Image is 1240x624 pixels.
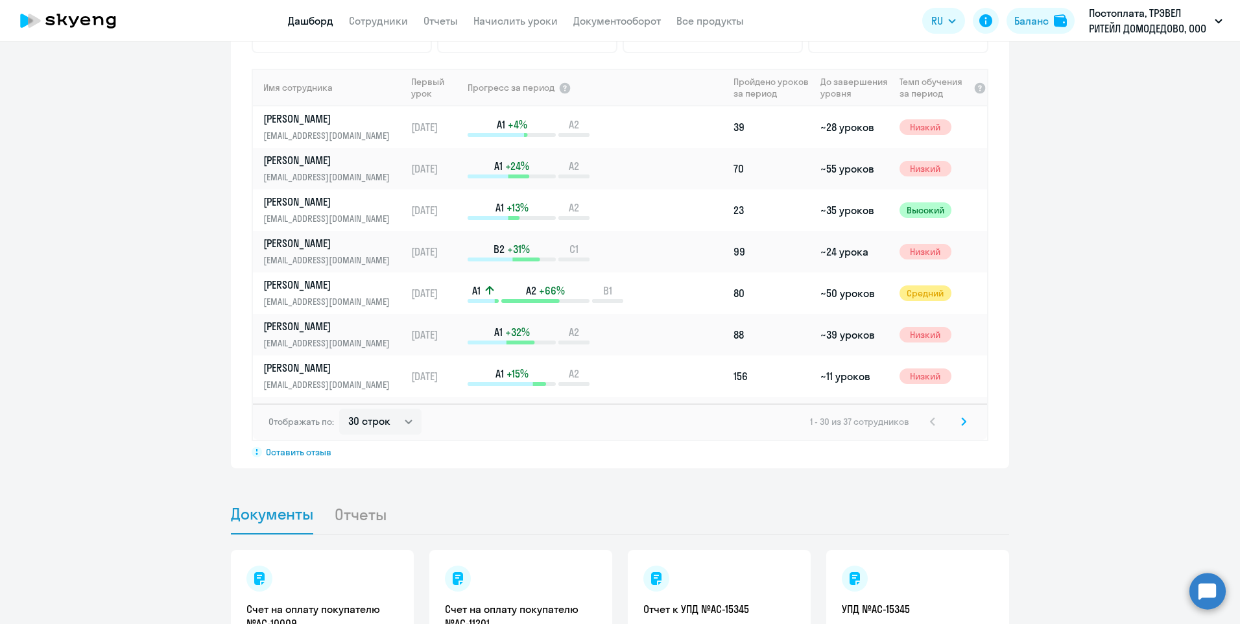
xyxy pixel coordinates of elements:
td: 70 [728,148,815,189]
p: [EMAIL_ADDRESS][DOMAIN_NAME] [263,253,397,267]
button: Постоплата, ТРЭВЕЛ РИТЕЙЛ ДОМОДЕДОВО, ООО [1082,5,1229,36]
td: 75 [728,397,815,438]
span: Отображать по: [268,416,334,427]
span: A1 [497,117,505,132]
p: [PERSON_NAME] [263,236,397,250]
td: ~11 уроков [815,355,894,397]
span: C1 [569,242,578,256]
td: 80 [728,272,815,314]
td: 99 [728,231,815,272]
span: +32% [505,325,530,339]
span: B2 [494,242,505,256]
span: +15% [507,366,529,381]
span: RU [931,13,943,29]
td: ~39 уроков [815,314,894,355]
span: A2 [569,117,579,132]
p: [EMAIL_ADDRESS][DOMAIN_NAME] [263,294,397,309]
td: ~55 уроков [815,148,894,189]
p: [PERSON_NAME] [263,278,397,292]
span: A1 [494,325,503,339]
span: A1 [495,366,504,381]
a: Отчеты [423,14,458,27]
p: [EMAIL_ADDRESS][DOMAIN_NAME] [263,128,397,143]
span: A1 [495,200,504,215]
td: 39 [728,106,815,148]
span: Высокий [900,202,951,218]
span: A1 [472,283,481,298]
p: [EMAIL_ADDRESS][DOMAIN_NAME] [263,378,397,392]
span: +24% [505,159,529,173]
td: ~35 уроков [815,189,894,231]
a: [PERSON_NAME][EMAIL_ADDRESS][DOMAIN_NAME] [263,112,405,143]
span: Низкий [900,244,951,259]
span: +13% [507,200,529,215]
span: Низкий [900,119,951,135]
td: [DATE] [406,272,466,314]
a: Начислить уроки [473,14,558,27]
td: [DATE] [406,148,466,189]
span: Низкий [900,327,951,342]
p: [PERSON_NAME] [263,112,397,126]
span: A1 [494,159,503,173]
td: [DATE] [406,397,466,438]
span: Прогресс за период [468,82,554,93]
span: A2 [569,325,579,339]
span: Документы [231,504,313,523]
span: +31% [507,242,530,256]
p: [PERSON_NAME] [263,153,397,167]
p: [PERSON_NAME] [263,195,397,209]
span: 1 - 30 из 37 сотрудников [810,416,909,427]
span: B1 [603,283,612,298]
td: 23 [728,189,815,231]
th: До завершения уровня [815,69,894,106]
a: Документооборот [573,14,661,27]
span: Темп обучения за период [900,76,970,99]
a: Все продукты [676,14,744,27]
a: [PERSON_NAME][EMAIL_ADDRESS][DOMAIN_NAME] [263,402,405,433]
a: [PERSON_NAME][EMAIL_ADDRESS][DOMAIN_NAME] [263,319,405,350]
a: [PERSON_NAME][EMAIL_ADDRESS][DOMAIN_NAME] [263,195,405,226]
span: Средний [900,285,951,301]
a: [PERSON_NAME][EMAIL_ADDRESS][DOMAIN_NAME] [263,236,405,267]
span: A2 [526,283,536,298]
td: 156 [728,355,815,397]
img: balance [1054,14,1067,27]
td: ~50 уроков [815,272,894,314]
ul: Tabs [231,494,1009,534]
th: Имя сотрудника [253,69,406,106]
p: [EMAIL_ADDRESS][DOMAIN_NAME] [263,336,397,350]
th: Пройдено уроков за период [728,69,815,106]
td: [DATE] [406,355,466,397]
th: Первый урок [406,69,466,106]
td: ~24 урока [815,231,894,272]
a: Дашборд [288,14,333,27]
td: ~32 урока [815,397,894,438]
td: [DATE] [406,189,466,231]
td: ~28 уроков [815,106,894,148]
div: Баланс [1014,13,1049,29]
p: Постоплата, ТРЭВЕЛ РИТЕЙЛ ДОМОДЕДОВО, ООО [1089,5,1210,36]
button: Балансbalance [1007,8,1075,34]
a: Сотрудники [349,14,408,27]
span: Низкий [900,368,951,384]
p: [EMAIL_ADDRESS][DOMAIN_NAME] [263,211,397,226]
a: [PERSON_NAME][EMAIL_ADDRESS][DOMAIN_NAME] [263,278,405,309]
p: [PERSON_NAME] [263,361,397,375]
span: +4% [508,117,527,132]
a: УПД №AC-15345 [842,602,994,616]
button: RU [922,8,965,34]
span: A2 [569,200,579,215]
td: 88 [728,314,815,355]
span: A2 [569,366,579,381]
a: [PERSON_NAME][EMAIL_ADDRESS][DOMAIN_NAME] [263,361,405,392]
td: [DATE] [406,314,466,355]
p: [PERSON_NAME] [263,402,397,416]
td: [DATE] [406,106,466,148]
p: [EMAIL_ADDRESS][DOMAIN_NAME] [263,170,397,184]
a: [PERSON_NAME][EMAIL_ADDRESS][DOMAIN_NAME] [263,153,405,184]
a: Отчет к УПД №AC-15345 [643,602,795,616]
span: Низкий [900,161,951,176]
span: +66% [539,283,565,298]
td: [DATE] [406,231,466,272]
